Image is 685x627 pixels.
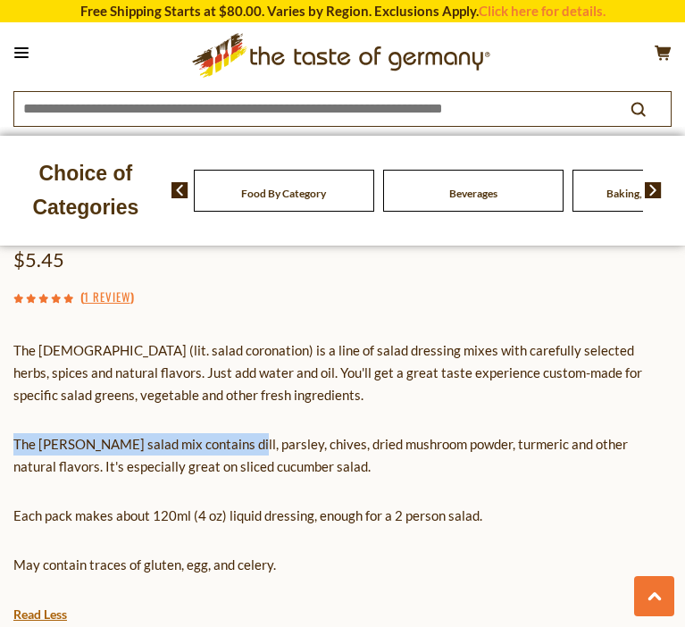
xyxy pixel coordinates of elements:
img: previous arrow [171,182,188,198]
a: Beverages [449,187,497,200]
a: Read Less [13,606,67,623]
a: 1 Review [84,288,130,307]
p: The [DEMOGRAPHIC_DATA] (lit. salad coronation) is a line of salad dressing mixes with carefully s... [13,339,672,406]
p: The [PERSON_NAME] salad mix contains dill, parsley, chives, dried mushroom powder, turmeric and o... [13,433,672,478]
span: ( ) [80,288,134,305]
img: next arrow [645,182,662,198]
span: $5.45 [13,247,64,272]
a: Food By Category [241,187,326,200]
p: May contain traces of gluten, egg, and celery. [13,554,672,576]
p: Each pack makes about 120ml (4 oz) liquid dressing, enough for a 2 person salad. [13,505,672,527]
a: Click here for details. [479,3,606,19]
